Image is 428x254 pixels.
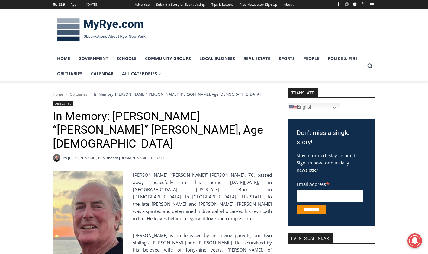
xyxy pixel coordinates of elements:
[94,91,261,97] span: In Memory: [PERSON_NAME] “[PERSON_NAME]” [PERSON_NAME], Age [DEMOGRAPHIC_DATA]
[351,1,359,8] a: Linkedin
[122,70,161,77] span: All Categories
[323,51,362,66] a: Police & Fire
[297,152,366,173] p: Stay informed. Stay inspired. Sign up now for our daily newsletter.
[63,155,67,161] span: By
[288,233,333,243] h2: Events Calendar
[74,51,112,66] a: Government
[343,1,350,8] a: Instagram
[59,2,67,7] span: 63.91
[53,91,272,97] nav: Breadcrumbs
[335,1,342,8] a: Facebook
[68,155,148,160] a: [PERSON_NAME], Publisher of [DOMAIN_NAME]
[365,61,375,71] button: View Search Form
[154,155,166,161] time: [DATE]
[53,154,60,162] a: Author image
[368,1,375,8] a: YouTube
[360,1,367,8] a: X
[53,66,87,81] a: Obituaries
[141,51,195,66] a: Community Groups
[70,92,87,97] a: Obituaries
[288,88,318,97] strong: TRANSLATE
[53,14,150,46] img: MyRye.com
[239,51,275,66] a: Real Estate
[289,104,297,111] img: en
[71,2,76,7] div: Rye
[66,92,67,97] span: >
[299,51,323,66] a: People
[86,2,97,7] div: [DATE]
[53,110,272,151] h1: In Memory: [PERSON_NAME] “[PERSON_NAME]” [PERSON_NAME], Age [DEMOGRAPHIC_DATA]
[297,128,366,147] h3: Don't miss a single story!
[90,92,92,97] span: >
[195,51,239,66] a: Local Business
[87,66,118,81] a: Calendar
[68,1,69,5] span: F
[53,51,365,81] nav: Primary Navigation
[288,103,340,112] a: English
[53,92,63,97] a: Home
[275,51,299,66] a: Sports
[297,178,363,189] label: Email Address
[53,51,74,66] a: Home
[53,171,272,222] p: [PERSON_NAME] “[PERSON_NAME]” [PERSON_NAME], 76, passed away peacefully in his home [DATE][DATE],...
[53,101,73,106] a: Obituaries
[118,66,166,81] a: All Categories
[112,51,141,66] a: Schools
